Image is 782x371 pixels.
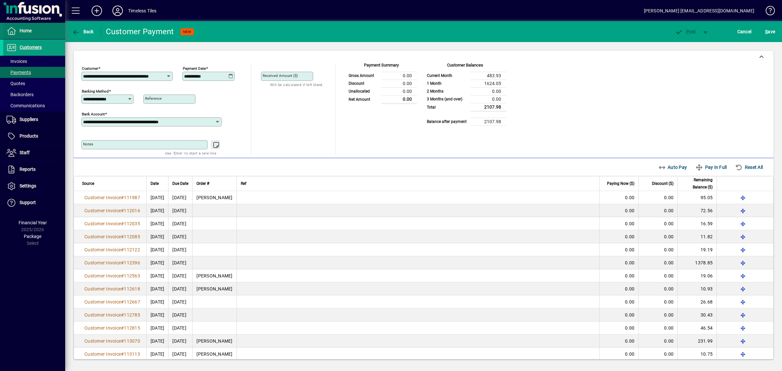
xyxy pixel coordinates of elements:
[151,273,165,278] span: [DATE]
[701,299,713,304] span: 26.68
[698,338,713,344] span: 231.99
[381,95,417,103] td: 0.00
[151,247,165,252] span: [DATE]
[168,256,192,269] td: [DATE]
[124,312,140,318] span: 112785
[124,299,140,304] span: 112667
[192,282,236,295] td: [PERSON_NAME]
[172,180,188,187] span: Due Date
[20,183,36,188] span: Settings
[682,176,713,191] span: Remaining Balance ($)
[168,334,192,348] td: [DATE]
[471,95,506,103] td: 0.00
[82,272,142,279] a: Customer Invoice#112563
[151,286,165,291] span: [DATE]
[84,299,121,304] span: Customer Invoice
[625,351,634,357] span: 0.00
[168,204,192,217] td: [DATE]
[83,142,93,146] mat-label: Notes
[168,243,192,256] td: [DATE]
[82,194,142,201] a: Customer Invoice#111987
[3,178,65,194] a: Settings
[424,118,471,126] td: Balance after payment
[192,334,236,348] td: [PERSON_NAME]
[82,285,142,292] a: Customer Invoice#112618
[121,234,124,239] span: #
[82,112,105,116] mat-label: Bank Account
[183,66,206,71] mat-label: Payment Date
[20,200,36,205] span: Support
[124,260,140,265] span: 112396
[168,269,192,282] td: [DATE]
[3,195,65,211] a: Support
[145,96,162,101] mat-label: Reference
[664,299,673,304] span: 0.00
[737,26,752,37] span: Cancel
[672,26,699,37] button: Post
[424,62,506,72] div: Customer Balances
[151,351,165,357] span: [DATE]
[701,208,713,213] span: 72.56
[121,338,124,344] span: #
[82,66,98,71] mat-label: Customer
[151,299,165,304] span: [DATE]
[7,103,45,108] span: Communications
[664,325,673,331] span: 0.00
[664,351,673,357] span: 0.00
[701,312,713,318] span: 30.43
[121,312,124,318] span: #
[151,221,165,226] span: [DATE]
[19,220,47,225] span: Financial Year
[121,260,124,265] span: #
[424,72,471,80] td: Current Month
[471,87,506,95] td: 0.00
[644,6,754,16] div: [PERSON_NAME] [EMAIL_ADDRESS][DOMAIN_NAME]
[121,221,124,226] span: #
[381,72,417,80] td: 0.00
[7,59,27,64] span: Invoices
[424,95,471,103] td: 3 Months (and over)
[124,208,140,213] span: 112016
[151,325,165,331] span: [DATE]
[652,180,673,187] span: Discount ($)
[345,64,417,104] app-page-summary-card: Payment Summary
[701,221,713,226] span: 16.59
[701,247,713,252] span: 19.19
[20,167,36,172] span: Reports
[701,234,713,239] span: 11.82
[20,150,30,155] span: Staff
[625,234,634,239] span: 0.00
[424,103,471,111] td: Total
[168,295,192,308] td: [DATE]
[625,338,634,344] span: 0.00
[664,312,673,318] span: 0.00
[701,195,713,200] span: 95.05
[693,161,729,173] button: Pay In Full
[3,56,65,67] a: Invoices
[625,312,634,318] span: 0.00
[82,259,142,266] a: Customer Invoice#112396
[3,111,65,128] a: Suppliers
[168,217,192,230] td: [DATE]
[106,26,174,37] div: Customer Payment
[121,286,124,291] span: #
[124,273,140,278] span: 112563
[3,23,65,39] a: Home
[124,351,140,357] span: 113113
[345,87,381,95] td: Unallocated
[107,5,128,17] button: Profile
[664,286,673,291] span: 0.00
[3,67,65,78] a: Payments
[424,64,506,126] app-page-summary-card: Customer Balances
[124,325,140,331] span: 112815
[345,72,381,80] td: Gross Amount
[82,298,142,305] a: Customer Invoice#112667
[664,338,673,344] span: 0.00
[3,161,65,178] a: Reports
[84,273,121,278] span: Customer Invoice
[424,80,471,87] td: 1 Month
[124,195,140,200] span: 111987
[625,208,634,213] span: 0.00
[84,260,121,265] span: Customer Invoice
[84,195,121,200] span: Customer Invoice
